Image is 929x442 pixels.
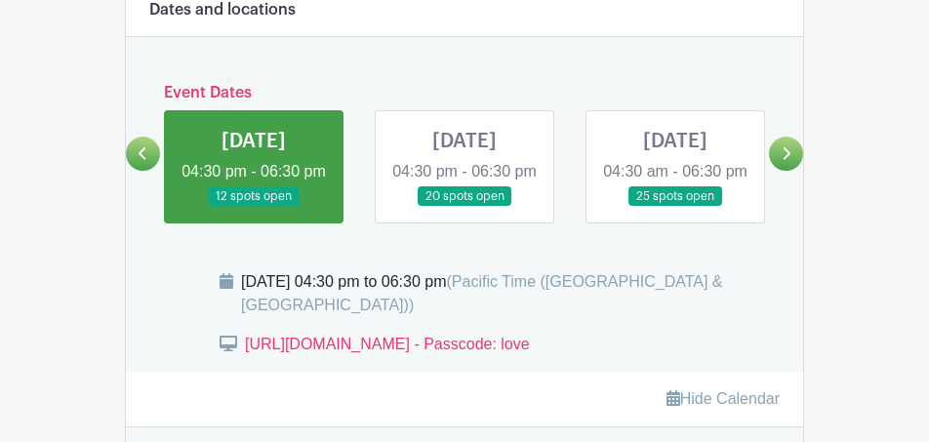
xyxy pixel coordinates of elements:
span: (Pacific Time ([GEOGRAPHIC_DATA] & [GEOGRAPHIC_DATA])) [241,273,723,313]
a: Hide Calendar [666,390,780,407]
h6: Dates and locations [149,1,296,20]
a: [URL][DOMAIN_NAME] - Passcode: love [245,336,530,352]
h6: Event Dates [160,84,769,102]
div: [DATE] 04:30 pm to 06:30 pm [241,270,780,317]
